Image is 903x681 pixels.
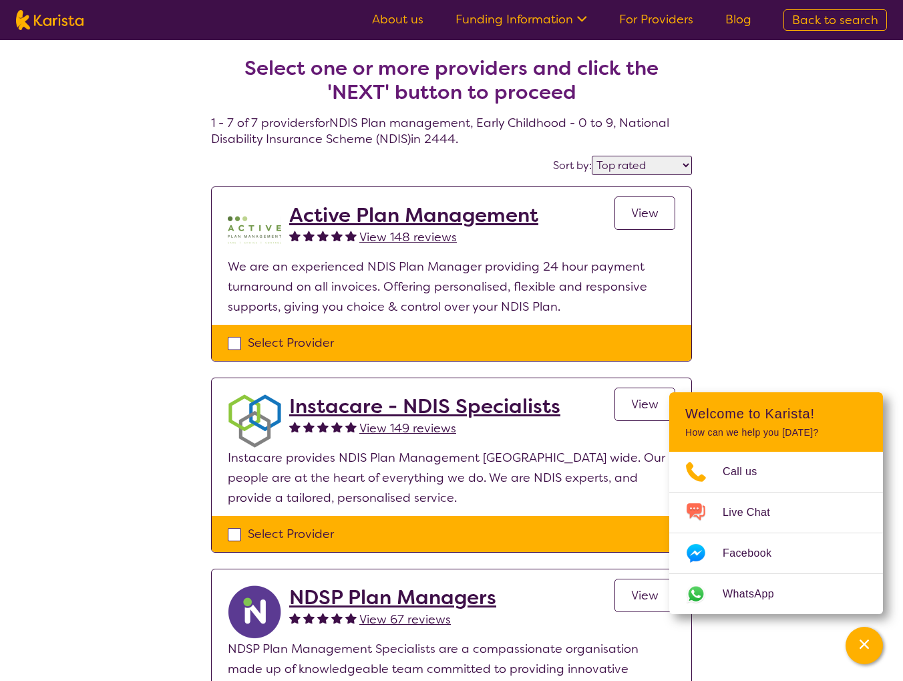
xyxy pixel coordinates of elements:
[456,11,587,27] a: Funding Information
[723,584,790,604] span: WhatsApp
[359,227,457,247] a: View 148 reviews
[631,587,659,603] span: View
[331,421,343,432] img: fullstar
[669,452,883,614] ul: Choose channel
[669,392,883,614] div: Channel Menu
[345,612,357,624] img: fullstar
[289,230,301,241] img: fullstar
[783,9,887,31] a: Back to search
[331,230,343,241] img: fullstar
[289,612,301,624] img: fullstar
[16,10,83,30] img: Karista logo
[553,158,592,172] label: Sort by:
[846,627,883,664] button: Channel Menu
[614,388,675,421] a: View
[228,203,281,257] img: pypzb5qm7jexfhutod0x.png
[289,421,301,432] img: fullstar
[631,205,659,221] span: View
[303,612,315,624] img: fullstar
[669,574,883,614] a: Web link opens in a new tab.
[723,543,787,563] span: Facebook
[614,579,675,612] a: View
[227,56,676,104] h2: Select one or more providers and click the 'NEXT' button to proceed
[723,462,773,482] span: Call us
[631,396,659,412] span: View
[359,420,456,436] span: View 149 reviews
[303,421,315,432] img: fullstar
[289,585,496,609] a: NDSP Plan Managers
[619,11,693,27] a: For Providers
[723,503,786,523] span: Live Chat
[359,418,456,438] a: View 149 reviews
[345,230,357,241] img: fullstar
[725,11,751,27] a: Blog
[372,11,423,27] a: About us
[317,230,329,241] img: fullstar
[331,612,343,624] img: fullstar
[228,257,675,317] p: We are an experienced NDIS Plan Manager providing 24 hour payment turnaround on all invoices. Off...
[228,585,281,639] img: ryxpuxvt8mh1enfatjpo.png
[359,609,451,630] a: View 67 reviews
[359,229,457,245] span: View 148 reviews
[228,448,675,508] p: Instacare provides NDIS Plan Management [GEOGRAPHIC_DATA] wide. Our people are at the heart of ev...
[345,421,357,432] img: fullstar
[685,406,867,422] h2: Welcome to Karista!
[317,421,329,432] img: fullstar
[685,427,867,438] p: How can we help you [DATE]?
[317,612,329,624] img: fullstar
[359,611,451,628] span: View 67 reviews
[228,394,281,448] img: obkhna0zu27zdd4ubuus.png
[614,196,675,230] a: View
[303,230,315,241] img: fullstar
[289,203,538,227] a: Active Plan Management
[211,24,692,147] h4: 1 - 7 of 7 providers for NDIS Plan management , Early Childhood - 0 to 9 , National Disability In...
[792,12,878,28] span: Back to search
[289,394,560,418] a: Instacare - NDIS Specialists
